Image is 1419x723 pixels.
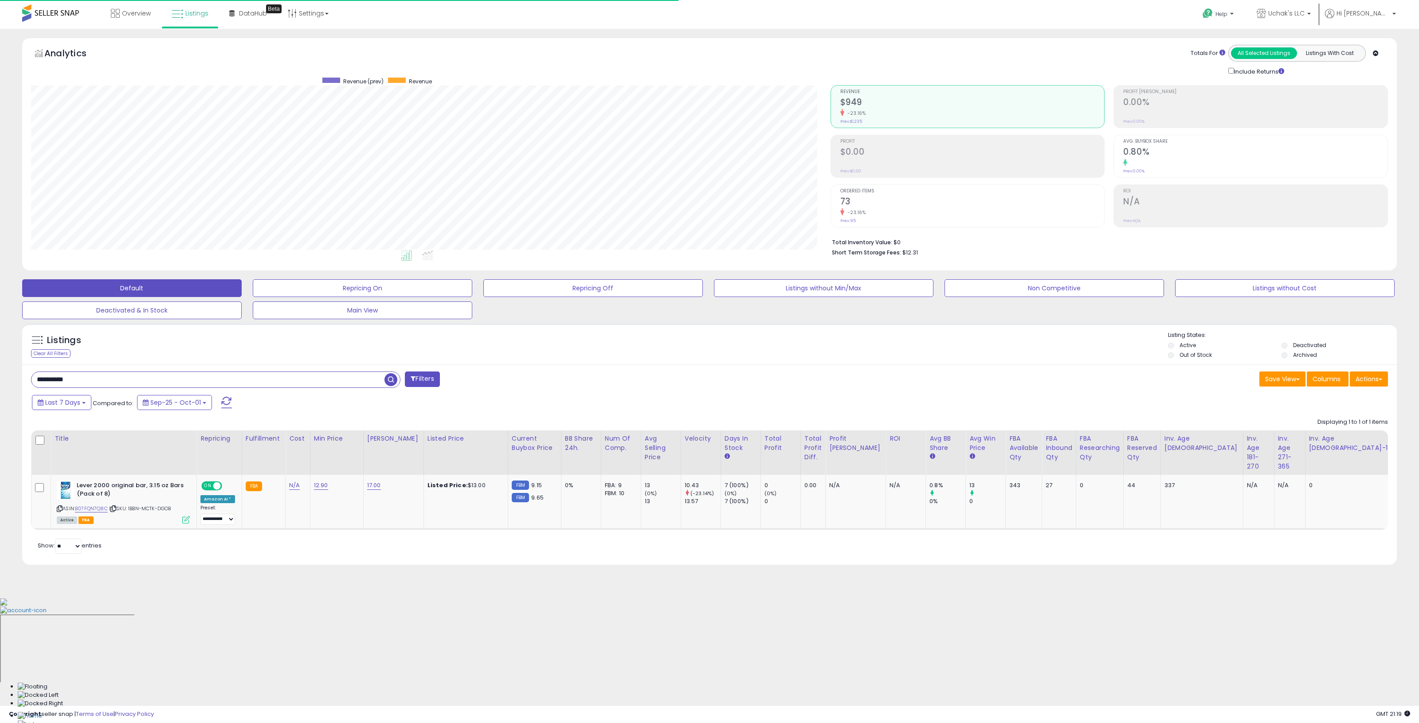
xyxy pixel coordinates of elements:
a: Help [1196,1,1243,29]
div: Repricing [200,434,238,443]
button: All Selected Listings [1231,47,1297,59]
b: Lever 2000 original bar, 3.15 oz Bars (Pack of 8) [77,481,184,500]
div: Min Price [314,434,360,443]
h5: Analytics [44,47,104,62]
span: ON [202,482,213,490]
small: FBM [512,481,529,490]
label: Archived [1293,351,1317,359]
div: N/A [1247,481,1267,489]
a: B07FQN7Q8C [75,505,108,512]
span: Listings [185,9,208,18]
span: Revenue [840,90,1105,94]
h2: $949 [840,97,1105,109]
span: Last 7 Days [45,398,80,407]
span: Uchak's LLC [1268,9,1305,18]
div: 0% [929,497,965,505]
span: DataHub [239,9,267,18]
div: FBM: 10 [605,489,634,497]
div: Clear All Filters [31,349,71,358]
span: Profit [PERSON_NAME] [1123,90,1388,94]
span: Hi [PERSON_NAME] [1337,9,1390,18]
div: FBA: 9 [605,481,634,489]
img: 51+zriMPmaL._SL40_.jpg [57,481,74,499]
span: Revenue [409,78,432,85]
div: $13.00 [427,481,501,489]
span: Help [1215,10,1227,18]
div: 13 [969,481,1005,489]
div: 0 [1309,481,1395,489]
span: ROI [1123,189,1388,194]
div: FBA Available Qty [1009,434,1038,462]
b: Listed Price: [427,481,468,489]
div: Inv. Age 181-270 [1247,434,1270,471]
div: 7 (100%) [725,481,760,489]
p: Listing States: [1168,331,1397,340]
span: Compared to: [93,399,133,407]
div: Total Profit Diff. [804,434,822,462]
span: | SKU: 1BBN-MCTK-DGOB [109,505,171,512]
a: 12.90 [314,481,328,490]
small: (-23.14%) [690,490,714,497]
div: Avg BB Share [929,434,962,453]
div: N/A [1278,481,1298,489]
span: Sep-25 - Oct-01 [150,398,201,407]
div: ROI [890,434,922,443]
div: 0.8% [929,481,965,489]
div: 0 [764,481,800,489]
div: Num of Comp. [605,434,637,453]
div: FBA Reserved Qty [1127,434,1157,462]
label: Active [1180,341,1196,349]
div: Avg Selling Price [645,434,677,462]
span: Show: entries [38,541,102,550]
h2: 0.80% [1123,147,1388,159]
span: FBA [78,516,94,524]
div: 0 [764,497,800,505]
div: Include Returns [1222,66,1295,76]
div: 27 [1046,481,1069,489]
button: Deactivated & In Stock [22,301,242,319]
h2: 73 [840,196,1105,208]
div: N/A [890,481,919,489]
div: 0% [565,481,594,489]
span: Overview [122,9,151,18]
small: Prev: $1,235 [840,119,862,124]
div: Cost [289,434,306,443]
span: 9.15 [531,481,542,489]
b: Short Term Storage Fees: [832,249,901,256]
h2: N/A [1123,196,1388,208]
span: 9.65 [531,493,544,502]
small: Avg BB Share. [929,453,935,461]
div: 337 [1164,481,1236,489]
button: Listings without Min/Max [714,279,933,297]
small: (0%) [645,490,657,497]
span: $12.31 [902,248,918,257]
li: $0 [832,236,1382,247]
div: FBA Researching Qty [1080,434,1120,462]
h2: 0.00% [1123,97,1388,109]
small: Prev: N/A [1123,218,1141,223]
span: Revenue (prev) [343,78,384,85]
div: N/A [829,481,879,489]
button: Listings without Cost [1175,279,1395,297]
div: Profit [PERSON_NAME] [829,434,882,453]
div: 44 [1127,481,1154,489]
button: Last 7 Days [32,395,91,410]
button: Save View [1259,371,1305,387]
div: Displaying 1 to 1 of 1 items [1317,418,1388,426]
div: Inv. Age [DEMOGRAPHIC_DATA]-180 [1309,434,1398,453]
div: ASIN: [57,481,190,523]
span: Columns [1313,375,1341,383]
div: Velocity [685,434,717,443]
div: Title [55,434,193,443]
div: 13.57 [685,497,721,505]
small: -23.16% [844,110,866,117]
div: Fulfillment [246,434,282,443]
div: Amazon AI * [200,495,235,503]
a: 17.00 [367,481,381,490]
span: All listings currently available for purchase on Amazon [57,516,77,524]
button: Non Competitive [945,279,1164,297]
img: Docked Right [18,700,63,708]
span: OFF [221,482,235,490]
button: Sep-25 - Oct-01 [137,395,212,410]
img: Docked Left [18,691,59,700]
